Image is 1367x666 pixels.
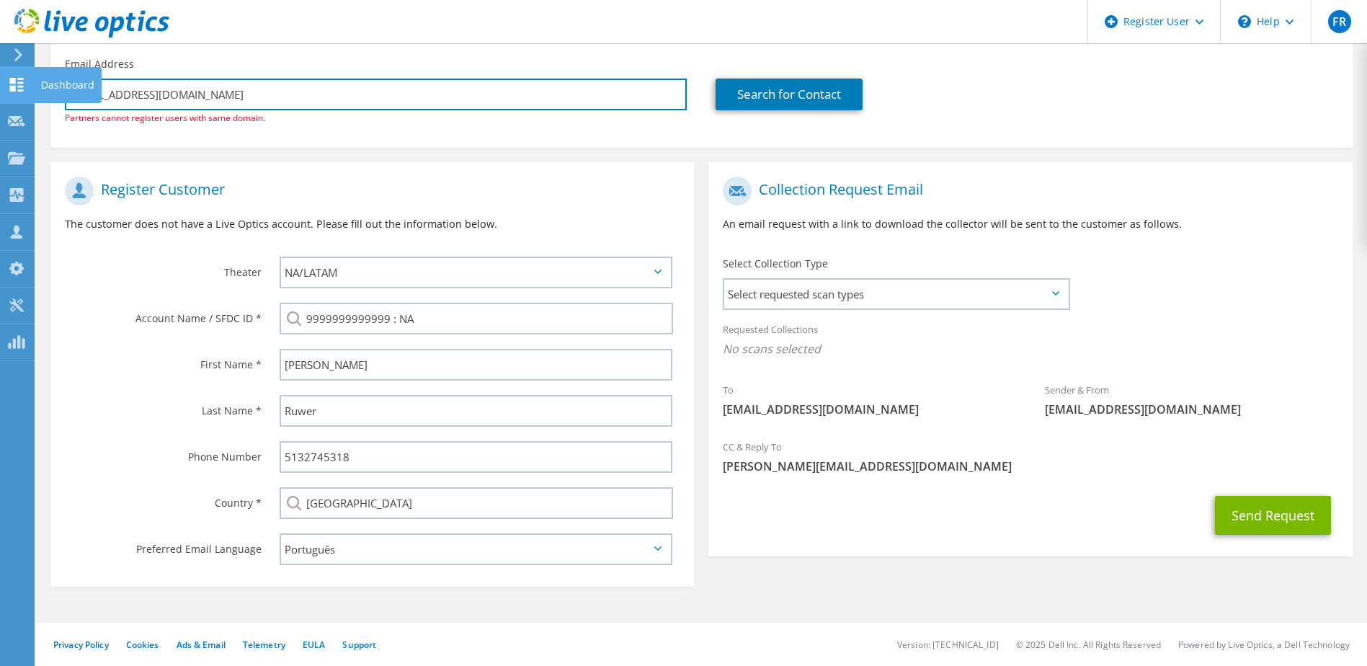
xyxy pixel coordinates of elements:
[723,216,1337,232] p: An email request with a link to download the collector will be sent to the customer as follows.
[177,639,226,651] a: Ads & Email
[303,639,325,651] a: EULA
[65,177,672,205] h1: Register Customer
[724,280,1067,308] span: Select requested scan types
[708,314,1352,368] div: Requested Collections
[65,303,262,326] label: Account Name / SFDC ID *
[1328,10,1351,33] span: FR
[708,375,1030,425] div: To
[708,432,1352,481] div: CC & Reply To
[1238,15,1251,28] svg: \n
[65,112,265,124] span: Partners cannot register users with same domain.
[65,57,134,71] label: Email Address
[126,639,159,651] a: Cookies
[65,257,262,280] label: Theater
[65,395,262,418] label: Last Name *
[65,487,262,510] label: Country *
[1215,496,1331,535] button: Send Request
[723,458,1337,474] span: [PERSON_NAME][EMAIL_ADDRESS][DOMAIN_NAME]
[243,639,285,651] a: Telemetry
[897,639,999,651] li: Version: [TECHNICAL_ID]
[1178,639,1350,651] li: Powered by Live Optics, a Dell Technology
[65,349,262,372] label: First Name *
[723,257,828,271] label: Select Collection Type
[1030,375,1353,425] div: Sender & From
[65,533,262,556] label: Preferred Email Language
[723,341,1337,357] span: No scans selected
[1045,401,1338,417] span: [EMAIL_ADDRESS][DOMAIN_NAME]
[53,639,109,651] a: Privacy Policy
[1016,639,1161,651] li: © 2025 Dell Inc. All Rights Reserved
[723,177,1330,205] h1: Collection Request Email
[716,79,863,110] a: Search for Contact
[34,67,102,103] div: Dashboard
[65,216,680,232] p: The customer does not have a Live Optics account. Please fill out the information below.
[342,639,376,651] a: Support
[723,401,1016,417] span: [EMAIL_ADDRESS][DOMAIN_NAME]
[65,441,262,464] label: Phone Number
